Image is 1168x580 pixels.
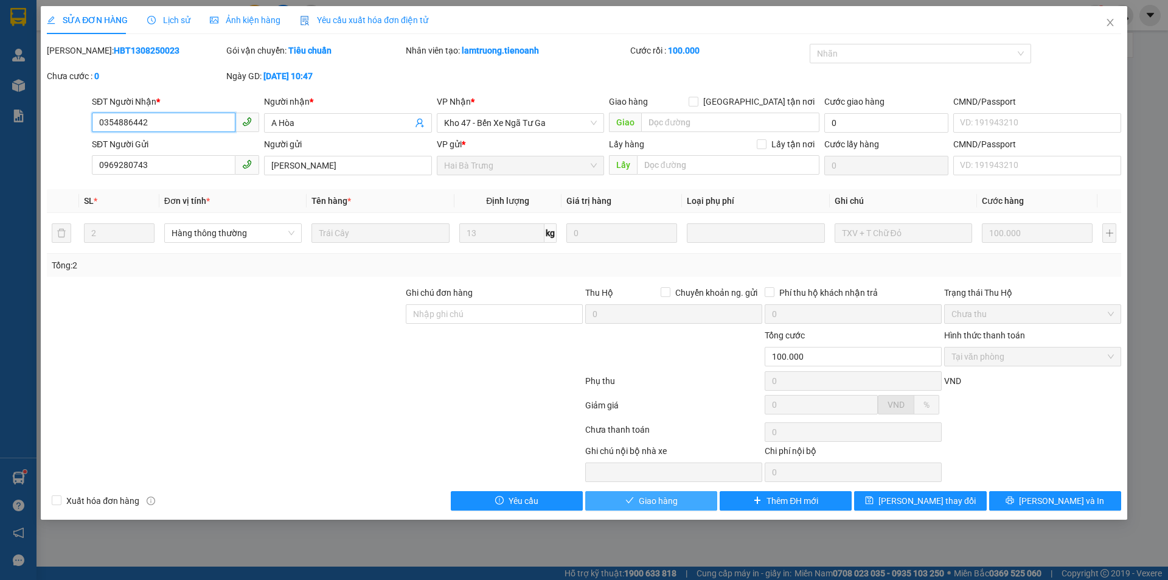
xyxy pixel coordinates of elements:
div: Chi phí nội bộ [765,444,942,463]
span: exclamation-circle [495,496,504,506]
span: Hai Bà Trưng [444,156,597,175]
label: Hình thức thanh toán [944,330,1025,340]
span: Lấy hàng [609,139,644,149]
button: plusThêm ĐH mới [720,491,852,511]
span: save [865,496,874,506]
b: [DATE] 10:47 [263,71,313,81]
button: delete [52,223,71,243]
input: Dọc đường [641,113,819,132]
div: CMND/Passport [953,95,1121,108]
div: Cước rồi : [630,44,807,57]
span: Tên hàng [311,196,351,206]
button: checkGiao hàng [585,491,717,511]
span: Yêu cầu [509,494,538,508]
div: SĐT Người Gửi [92,138,259,151]
span: Gửi: [65,7,231,19]
span: Hàng thông thường [172,224,294,242]
div: Phụ thu [584,374,763,396]
span: A Dương - 0349323487 [65,23,167,33]
span: close [1105,18,1115,27]
input: Dọc đường [637,155,819,175]
span: Giao [609,113,641,132]
label: Cước giao hàng [824,97,885,107]
span: [PERSON_NAME] và In [1019,494,1104,508]
span: clock-circle [147,16,156,24]
input: Ghi chú đơn hàng [406,304,583,324]
div: Người nhận [264,95,431,108]
span: Chuyển khoản ng. gửi [670,286,762,299]
div: Người gửi [264,138,431,151]
span: SỬA ĐƠN HÀNG [47,15,128,25]
b: HBT1308250023 [114,46,179,55]
b: 100.000 [668,46,700,55]
button: printer[PERSON_NAME] và In [989,491,1121,511]
div: Trạng thái Thu Hộ [944,286,1121,299]
span: edit [47,16,55,24]
span: Cước hàng [982,196,1024,206]
div: Tổng: 2 [52,259,451,272]
span: kg [544,223,557,243]
span: [GEOGRAPHIC_DATA] tận nơi [698,95,819,108]
div: SĐT Người Nhận [92,95,259,108]
span: Yêu cầu xuất hóa đơn điện tử [300,15,428,25]
div: Chưa thanh toán [584,423,763,444]
span: Lấy [609,155,637,175]
span: VND [944,376,961,386]
span: printer [1006,496,1014,506]
span: Tại văn phòng [951,348,1114,366]
input: Cước giao hàng [824,113,948,133]
input: VD: Bàn, Ghế [311,223,449,243]
span: Giao hàng [609,97,648,107]
span: Giao hàng [639,494,678,508]
span: Đơn vị tính [164,196,210,206]
img: icon [300,16,310,26]
div: CMND/Passport [953,138,1121,151]
span: Giá trị hàng [566,196,611,206]
div: [PERSON_NAME]: [47,44,224,57]
th: Loại phụ phí [682,189,829,213]
div: Gói vận chuyển: [226,44,403,57]
span: Định lượng [486,196,529,206]
span: plus [753,496,762,506]
span: Kho 47 - Bến Xe Ngã Tư Ga [87,7,231,19]
span: Xuất hóa đơn hàng [61,494,144,508]
button: save[PERSON_NAME] thay đổi [854,491,986,511]
strong: Nhận: [7,75,252,141]
span: Phí thu hộ khách nhận trả [774,286,883,299]
span: info-circle [147,497,155,505]
span: picture [210,16,218,24]
span: [PERSON_NAME] thay đổi [878,494,976,508]
b: lamtruong.tienoanh [462,46,539,55]
label: Ghi chú đơn hàng [406,288,473,298]
span: Tổng cước [765,330,805,340]
button: exclamation-circleYêu cầu [451,491,583,511]
span: user-add [415,118,425,128]
span: Lấy tận nơi [766,138,819,151]
input: 0 [566,223,677,243]
span: Thu Hộ [585,288,613,298]
span: BXNTG1308250021 - [65,35,246,68]
span: phone [242,159,252,169]
label: Cước lấy hàng [824,139,879,149]
span: SL [84,196,94,206]
span: 21:20:58 [DATE] [65,46,246,68]
span: VND [888,400,905,410]
div: Chưa cước : [47,69,224,83]
div: Giảm giá [584,399,763,420]
span: Ảnh kiện hàng [210,15,280,25]
div: VP gửi [437,138,604,151]
span: % [923,400,930,410]
b: 0 [94,71,99,81]
span: 46138_mykhanhtb.tienoanh - In: [65,46,246,68]
span: check [625,496,634,506]
span: Lịch sử [147,15,190,25]
div: Ngày GD: [226,69,403,83]
th: Ghi chú [830,189,977,213]
span: phone [242,117,252,127]
div: Nhân viên tạo: [406,44,628,57]
input: 0 [982,223,1093,243]
input: Ghi Chú [835,223,972,243]
div: Ghi chú nội bộ nhà xe [585,444,762,463]
span: Kho 47 - Bến Xe Ngã Tư Ga [444,114,597,132]
span: Chưa thu [951,305,1114,323]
